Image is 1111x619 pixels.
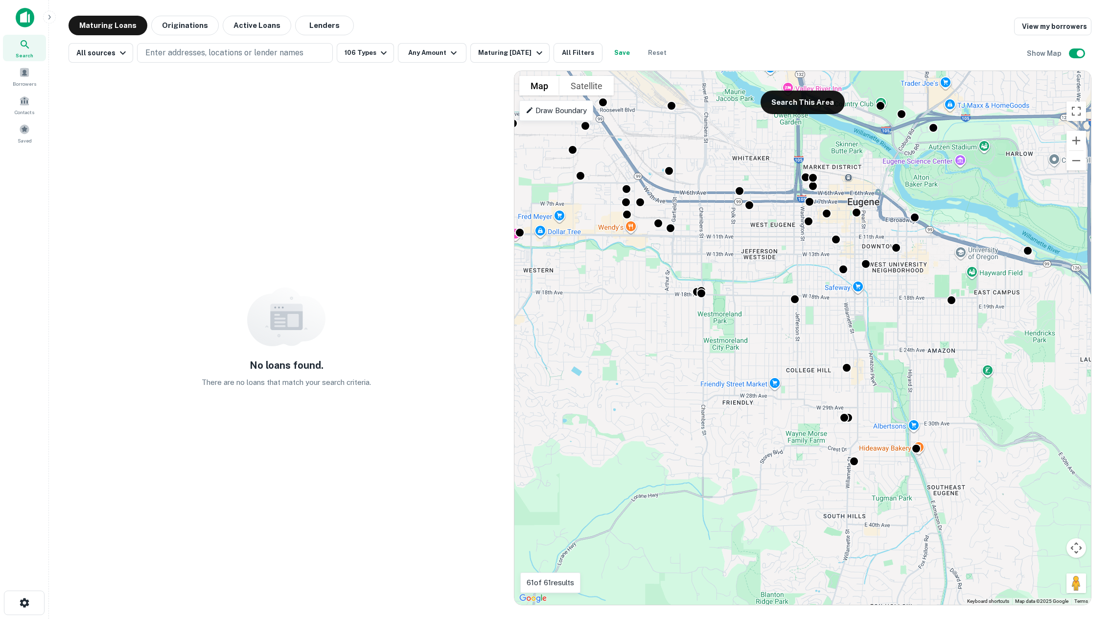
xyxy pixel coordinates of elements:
p: There are no loans that match your search criteria. [202,377,371,388]
button: All sources [69,43,133,63]
button: Zoom in [1066,131,1086,150]
button: Show street map [519,76,559,95]
img: capitalize-icon.png [16,8,34,27]
div: 0 0 [514,71,1091,605]
p: Draw Boundary [526,105,587,117]
button: Any Amount [398,43,466,63]
button: Maturing [DATE] [470,43,549,63]
span: Borrowers [13,80,36,88]
img: empty content [247,287,325,346]
a: Borrowers [3,63,46,90]
button: Show satellite imagery [559,76,614,95]
a: Terms (opens in new tab) [1074,598,1088,604]
iframe: Chat Widget [1062,541,1111,588]
a: Open this area in Google Maps (opens a new window) [517,592,549,605]
div: Maturing [DATE] [478,47,545,59]
span: Contacts [15,108,34,116]
button: Lenders [295,16,354,35]
div: All sources [76,47,129,59]
h5: No loans found. [250,358,324,373]
h6: Show Map [1027,48,1063,59]
button: Keyboard shortcuts [967,598,1009,605]
p: 61 of 61 results [527,577,574,589]
a: Search [3,35,46,61]
button: Enter addresses, locations or lender names [137,43,333,63]
a: View my borrowers [1014,18,1091,35]
button: All Filters [554,43,602,63]
button: Map camera controls [1066,538,1086,558]
button: 106 Types [337,43,394,63]
button: Maturing Loans [69,16,147,35]
p: Enter addresses, locations or lender names [145,47,303,59]
button: Save your search to get updates of matches that match your search criteria. [606,43,638,63]
button: Active Loans [223,16,291,35]
button: Toggle fullscreen view [1066,101,1086,121]
a: Contacts [3,92,46,118]
span: Saved [18,137,32,144]
a: Saved [3,120,46,146]
button: Search This Area [761,91,845,114]
button: Zoom out [1066,151,1086,170]
button: Originations [151,16,219,35]
span: Map data ©2025 Google [1015,598,1068,604]
button: Reset [642,43,673,63]
span: Search [16,51,33,59]
img: Google [517,592,549,605]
